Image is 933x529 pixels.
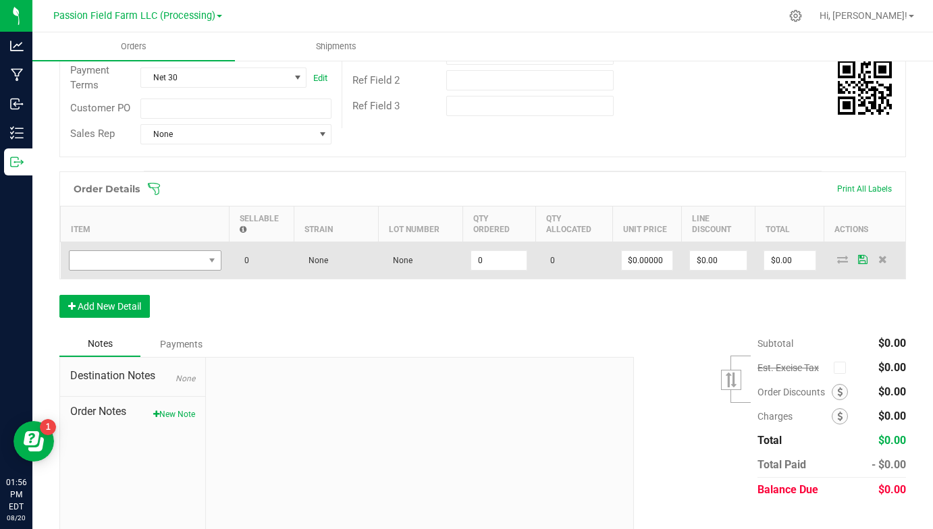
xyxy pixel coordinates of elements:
[878,361,906,374] span: $0.00
[755,206,824,242] th: Total
[757,362,828,373] span: Est. Excise Tax
[872,458,906,471] span: - $0.00
[613,206,682,242] th: Unit Price
[834,358,852,377] span: Calculate excise tax
[70,368,195,384] span: Destination Notes
[757,338,793,349] span: Subtotal
[820,10,907,21] span: Hi, [PERSON_NAME]!
[59,295,150,318] button: Add New Detail
[386,256,412,265] span: None
[103,40,165,53] span: Orders
[141,125,314,144] span: None
[70,102,130,114] span: Customer PO
[10,68,24,82] inline-svg: Manufacturing
[40,419,56,435] iframe: Resource center unread badge
[70,128,115,140] span: Sales Rep
[690,251,746,270] input: 0
[10,39,24,53] inline-svg: Analytics
[74,184,140,194] h1: Order Details
[10,126,24,140] inline-svg: Inventory
[878,410,906,422] span: $0.00
[70,403,195,420] span: Order Notes
[878,483,906,496] span: $0.00
[824,206,905,242] th: Actions
[61,206,230,242] th: Item
[59,331,140,357] div: Notes
[471,251,527,270] input: 0
[462,206,535,242] th: Qty Ordered
[53,10,215,22] span: Passion Field Farm LLC (Processing)
[294,206,378,242] th: Strain
[878,337,906,350] span: $0.00
[230,206,294,242] th: Sellable
[313,73,327,83] a: Edit
[69,250,221,271] span: NO DATA FOUND
[378,206,462,242] th: Lot Number
[352,100,400,112] span: Ref Field 3
[10,155,24,169] inline-svg: Outbound
[878,385,906,398] span: $0.00
[757,483,818,496] span: Balance Due
[757,434,782,447] span: Total
[757,387,832,397] span: Order Discounts
[352,74,400,86] span: Ref Field 2
[6,513,26,523] p: 08/20
[543,256,555,265] span: 0
[10,97,24,111] inline-svg: Inbound
[853,255,873,263] span: Save Order Detail
[153,408,195,420] button: New Note
[235,32,437,61] a: Shipments
[14,421,54,462] iframe: Resource center
[873,255,893,263] span: Delete Order Detail
[298,40,375,53] span: Shipments
[176,374,195,383] span: None
[757,411,832,422] span: Charges
[70,64,109,92] span: Payment Terms
[238,256,249,265] span: 0
[878,434,906,447] span: $0.00
[622,251,673,270] input: 0
[838,61,892,115] qrcode: 00000104
[757,458,806,471] span: Total Paid
[6,476,26,513] p: 01:56 PM EDT
[535,206,613,242] th: Qty Allocated
[681,206,755,242] th: Line Discount
[764,251,816,270] input: 0
[838,61,892,115] img: Scan me!
[32,32,235,61] a: Orders
[302,256,328,265] span: None
[141,68,289,87] span: Net 30
[140,332,221,356] div: Payments
[787,9,804,22] div: Manage settings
